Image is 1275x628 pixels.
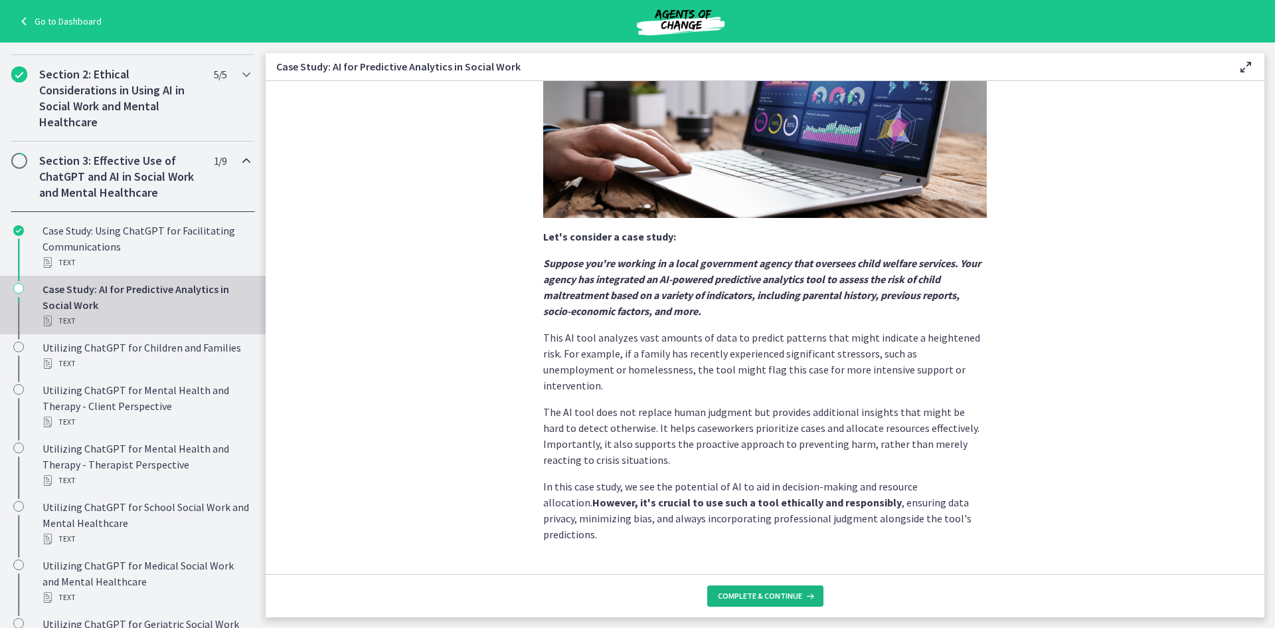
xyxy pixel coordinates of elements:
div: Utilizing ChatGPT for School Social Work and Mental Healthcare [42,499,250,547]
div: Text [42,414,250,430]
a: Go to Dashboard [16,13,102,29]
span: 5 / 5 [214,66,226,82]
div: Text [42,356,250,371]
div: Utilizing ChatGPT for Medical Social Work and Mental Healthcare [42,558,250,605]
strong: Let's consider a case study: [543,230,676,243]
div: Text [42,531,250,547]
button: Complete & continue [707,585,823,607]
h3: Case Study: AI for Predictive Analytics in Social Work [276,58,1217,74]
i: Completed [11,66,27,82]
div: Text [42,472,250,488]
div: Case Study: Using ChatGPT for Facilitating Communications [42,223,250,270]
p: This AI tool analyzes vast amounts of data to predict patterns that might indicate a heightened r... [543,330,987,393]
span: 1 / 9 [214,153,226,169]
div: Text [42,255,250,270]
h2: Section 2: Ethical Considerations in Using AI in Social Work and Mental Healthcare [39,66,201,130]
i: Completed [13,225,24,236]
div: Text [42,313,250,329]
div: Utilizing ChatGPT for Mental Health and Therapy - Client Perspective [42,382,250,430]
p: The AI tool does not replace human judgment but provides additional insights that might be hard t... [543,404,987,468]
h2: Section 3: Effective Use of ChatGPT and AI in Social Work and Mental Healthcare [39,153,201,201]
img: Agents of Change [601,5,760,37]
div: Utilizing ChatGPT for Mental Health and Therapy - Therapist Perspective [42,441,250,488]
div: Text [42,589,250,605]
span: Complete & continue [718,591,802,601]
div: Case Study: AI for Predictive Analytics in Social Work [42,281,250,329]
p: In this case study, we see the potential of AI to aid in decision-making and resource allocation.... [543,478,987,542]
strong: Suppose you're working in a local government agency that oversees child welfare services. Your ag... [543,257,981,318]
strong: However, it's crucial to use such a tool ethically and responsibly [592,496,902,509]
div: Utilizing ChatGPT for Children and Families [42,340,250,371]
